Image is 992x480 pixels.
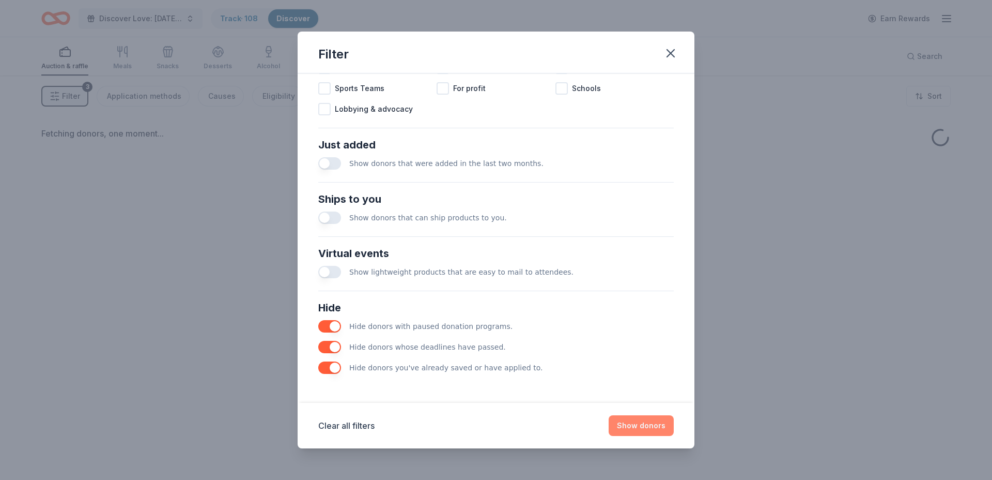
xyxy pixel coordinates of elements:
div: Virtual events [318,245,674,262]
span: Show donors that were added in the last two months. [349,159,544,168]
span: Hide donors with paused donation programs. [349,322,513,331]
button: Clear all filters [318,419,375,432]
span: Lobbying & advocacy [335,103,413,115]
div: Just added [318,137,674,153]
span: Hide donors you've already saved or have applied to. [349,364,542,372]
div: Ships to you [318,191,674,207]
span: For profit [453,82,486,95]
span: Hide donors whose deadlines have passed. [349,343,506,351]
span: Show lightweight products that are easy to mail to attendees. [349,268,574,276]
span: Schools [572,82,601,95]
span: Sports Teams [335,82,384,95]
div: Hide [318,299,674,316]
div: Filter [318,46,349,63]
span: Show donors that can ship products to you. [349,214,507,222]
button: Show donors [609,415,674,436]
